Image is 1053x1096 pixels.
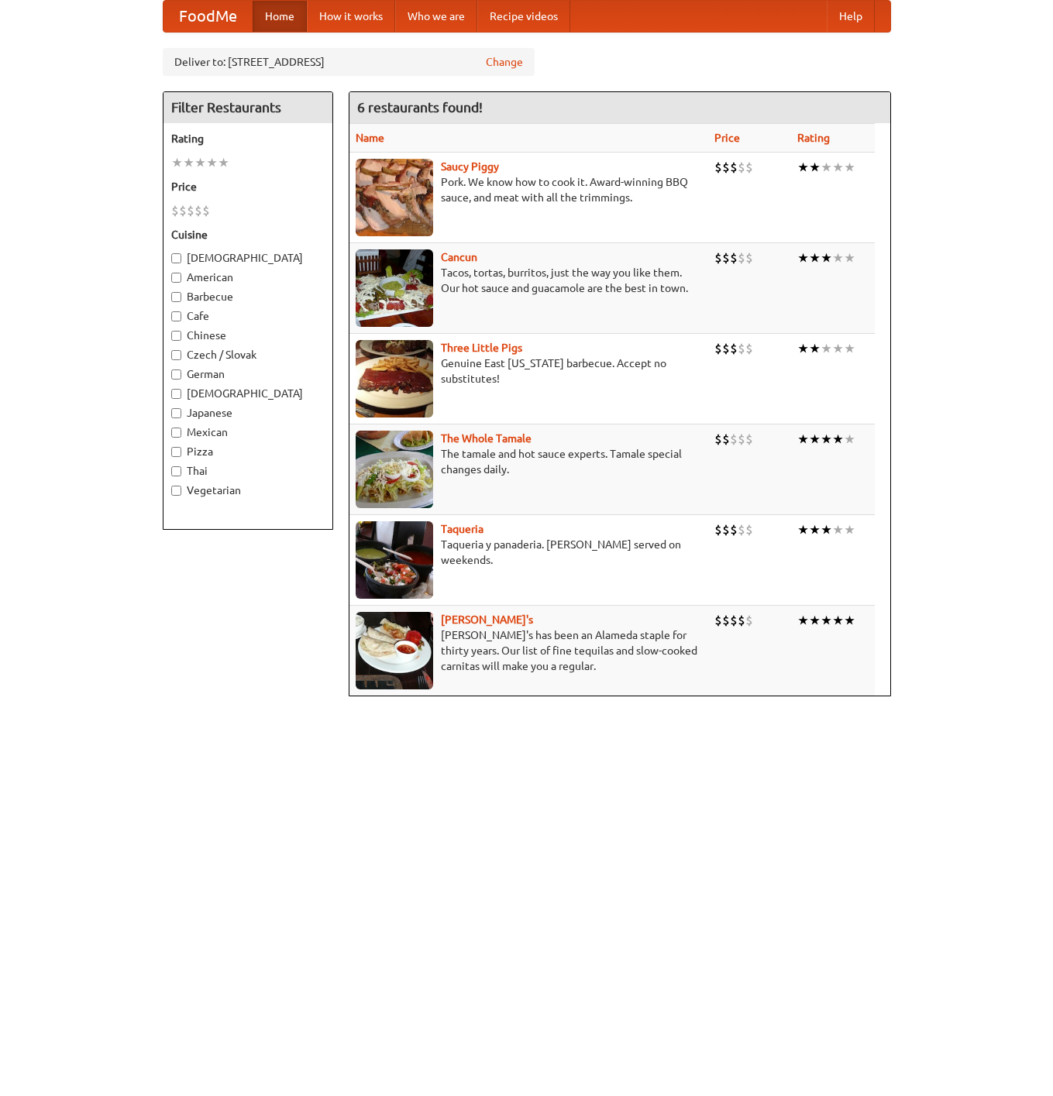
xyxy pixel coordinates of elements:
li: ★ [797,340,809,357]
li: $ [738,159,745,176]
li: $ [722,612,730,629]
li: $ [722,159,730,176]
li: ★ [809,249,821,266]
li: $ [722,249,730,266]
li: $ [745,612,753,629]
label: Barbecue [171,289,325,304]
li: ★ [832,431,844,448]
input: Chinese [171,331,181,341]
label: [DEMOGRAPHIC_DATA] [171,250,325,266]
li: $ [171,202,179,219]
label: Japanese [171,405,325,421]
li: $ [730,340,738,357]
li: $ [179,202,187,219]
li: ★ [821,340,832,357]
p: [PERSON_NAME]'s has been an Alameda staple for thirty years. Our list of fine tequilas and slow-c... [356,627,702,674]
li: ★ [821,159,832,176]
a: Help [827,1,875,32]
input: Barbecue [171,292,181,302]
a: Saucy Piggy [441,160,499,173]
input: Pizza [171,447,181,457]
h5: Cuisine [171,227,325,242]
a: Price [714,132,740,144]
input: German [171,369,181,380]
li: ★ [844,249,855,266]
p: Pork. We know how to cook it. Award-winning BBQ sauce, and meat with all the trimmings. [356,174,702,205]
img: pedros.jpg [356,612,433,689]
label: Chinese [171,328,325,343]
img: wholetamale.jpg [356,431,433,508]
h5: Rating [171,131,325,146]
input: [DEMOGRAPHIC_DATA] [171,253,181,263]
li: $ [714,521,722,538]
input: American [171,273,181,283]
label: American [171,270,325,285]
li: ★ [797,159,809,176]
li: ★ [832,159,844,176]
img: taqueria.jpg [356,521,433,599]
a: [PERSON_NAME]'s [441,613,533,626]
li: $ [722,431,730,448]
li: ★ [832,249,844,266]
p: Tacos, tortas, burritos, just the way you like them. Our hot sauce and guacamole are the best in ... [356,265,702,296]
li: $ [714,340,722,357]
li: ★ [844,521,855,538]
p: Taqueria y panaderia. [PERSON_NAME] served on weekends. [356,537,702,568]
input: Cafe [171,311,181,321]
input: Mexican [171,428,181,438]
li: $ [187,202,194,219]
li: ★ [809,521,821,538]
img: saucy.jpg [356,159,433,236]
li: ★ [844,340,855,357]
img: littlepigs.jpg [356,340,433,417]
li: $ [730,159,738,176]
a: The Whole Tamale [441,432,532,445]
li: $ [738,521,745,538]
div: Deliver to: [STREET_ADDRESS] [163,48,535,76]
h4: Filter Restaurants [163,92,332,123]
h5: Price [171,179,325,194]
li: ★ [821,521,832,538]
li: ★ [194,154,206,171]
li: ★ [797,612,809,629]
a: Taqueria [441,523,483,535]
li: $ [745,159,753,176]
li: ★ [809,612,821,629]
li: $ [745,431,753,448]
input: Thai [171,466,181,476]
li: ★ [809,431,821,448]
li: $ [722,340,730,357]
li: $ [745,249,753,266]
a: Name [356,132,384,144]
a: FoodMe [163,1,253,32]
li: ★ [183,154,194,171]
li: ★ [832,612,844,629]
img: cancun.jpg [356,249,433,327]
li: ★ [809,340,821,357]
li: $ [730,612,738,629]
label: Thai [171,463,325,479]
li: $ [194,202,202,219]
li: $ [738,249,745,266]
ng-pluralize: 6 restaurants found! [357,100,483,115]
a: Change [486,54,523,70]
li: ★ [206,154,218,171]
li: $ [738,340,745,357]
li: $ [714,159,722,176]
b: Cancun [441,251,477,263]
li: $ [738,612,745,629]
li: ★ [832,340,844,357]
label: Mexican [171,424,325,440]
a: Three Little Pigs [441,342,522,354]
a: Who we are [395,1,477,32]
p: Genuine East [US_STATE] barbecue. Accept no substitutes! [356,356,702,387]
input: Vegetarian [171,486,181,496]
li: $ [730,431,738,448]
input: Japanese [171,408,181,418]
li: ★ [171,154,183,171]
